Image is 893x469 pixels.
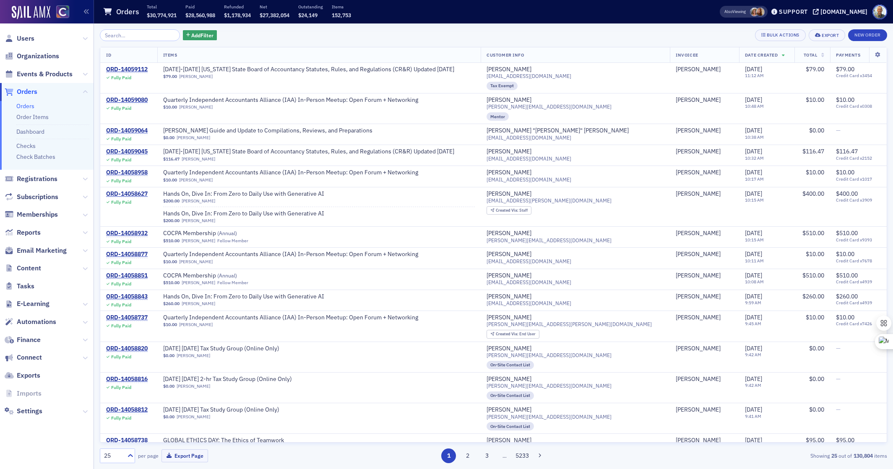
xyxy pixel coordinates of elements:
span: Users [17,34,34,43]
span: Subscriptions [17,192,58,202]
span: Automations [17,317,56,326]
span: Tasks [17,282,34,291]
a: Finance [5,335,41,345]
span: Connect [17,353,42,362]
a: Memberships [5,210,58,219]
a: Reports [5,228,41,237]
a: Subscriptions [5,192,58,202]
a: Order Items [16,113,49,121]
a: Registrations [5,174,57,184]
span: Finance [17,335,41,345]
a: Orders [5,87,37,96]
a: Checks [16,142,36,150]
span: Orders [17,87,37,96]
a: Imports [5,389,42,398]
span: Organizations [17,52,59,61]
a: Email Marketing [5,246,67,255]
a: Check Batches [16,153,55,161]
a: Settings [5,407,42,416]
span: Email Marketing [17,246,67,255]
a: Users [5,34,34,43]
a: Organizations [5,52,59,61]
a: Tasks [5,282,34,291]
span: E-Learning [17,299,49,308]
a: E-Learning [5,299,49,308]
a: Orders [16,102,34,110]
a: Dashboard [16,128,44,135]
span: Exports [17,371,40,380]
span: Content [17,264,41,273]
a: Content [5,264,41,273]
a: Events & Products [5,70,73,79]
a: Exports [5,371,40,380]
span: Registrations [17,174,57,184]
span: Imports [17,389,42,398]
span: Events & Products [17,70,73,79]
span: Settings [17,407,42,416]
a: Connect [5,353,42,362]
a: View Homepage [50,5,69,20]
span: Memberships [17,210,58,219]
img: SailAMX [56,5,69,18]
span: Reports [17,228,41,237]
a: Automations [5,317,56,326]
img: SailAMX [12,6,50,19]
